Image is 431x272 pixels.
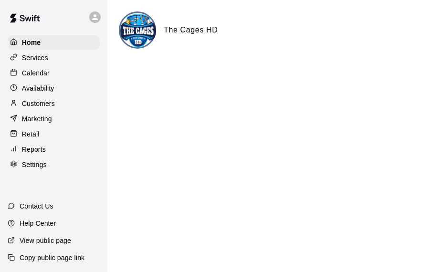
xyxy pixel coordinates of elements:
[20,236,71,245] p: View public page
[8,81,100,95] a: Availability
[8,157,100,172] a: Settings
[22,53,48,63] p: Services
[164,24,218,36] h6: The Cages HD
[20,201,53,211] p: Contact Us
[22,129,40,139] p: Retail
[8,51,100,65] a: Services
[22,38,41,47] p: Home
[8,96,100,111] a: Customers
[20,253,84,262] p: Copy public page link
[20,219,56,228] p: Help Center
[8,112,100,126] a: Marketing
[22,160,47,169] p: Settings
[22,145,46,154] p: Reports
[8,127,100,141] a: Retail
[22,99,55,108] p: Customers
[22,114,52,124] p: Marketing
[8,35,100,50] a: Home
[120,13,156,49] img: The Cages HD logo
[22,84,54,93] p: Availability
[8,66,100,80] a: Calendar
[22,68,50,78] p: Calendar
[8,142,100,157] a: Reports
